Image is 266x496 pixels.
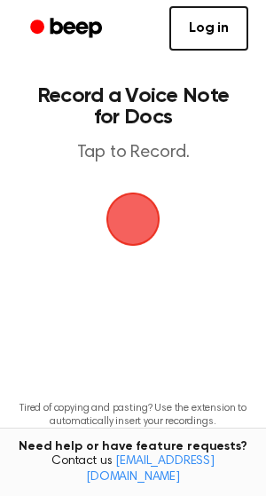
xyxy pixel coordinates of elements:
span: Contact us [11,454,255,485]
a: [EMAIL_ADDRESS][DOMAIN_NAME] [86,455,215,484]
a: Beep [18,12,118,46]
p: Tap to Record. [32,142,234,164]
button: Beep Logo [106,193,160,246]
a: Log in [169,6,248,51]
h1: Record a Voice Note for Docs [32,85,234,128]
p: Tired of copying and pasting? Use the extension to automatically insert your recordings. [14,402,252,429]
